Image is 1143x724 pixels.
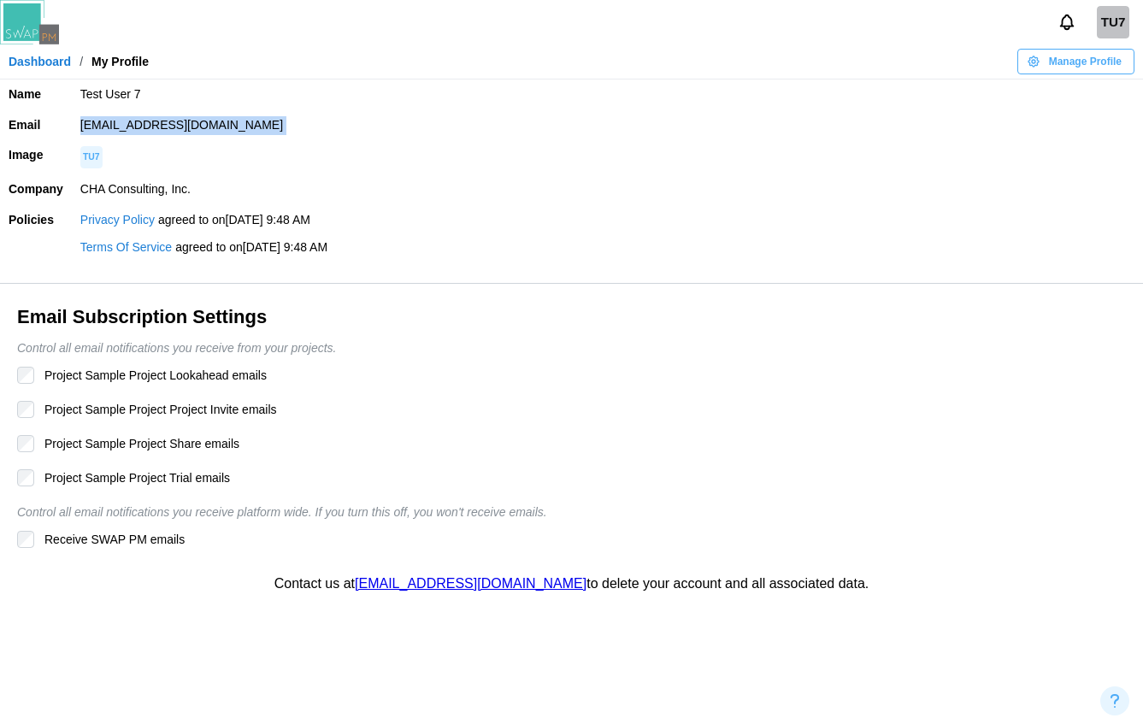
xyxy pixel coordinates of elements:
div: image [80,146,103,168]
label: Receive SWAP PM emails [34,531,185,548]
a: [EMAIL_ADDRESS][DOMAIN_NAME] [355,574,586,595]
label: Project Sample Project Trial emails [34,469,230,486]
td: Test User 7 [72,79,1143,110]
td: CHA Consulting, Inc. [72,174,1143,205]
button: Notifications [1052,8,1081,37]
label: Project Sample Project Project Invite emails [34,401,277,418]
button: Manage Profile [1017,49,1134,74]
span: Manage Profile [1049,50,1122,74]
td: [EMAIL_ADDRESS][DOMAIN_NAME] [72,110,1143,141]
div: / [80,56,83,68]
a: Terms Of Service [80,238,172,257]
a: Test User 7 [1097,6,1129,38]
div: agreed to on [DATE] 9:48 AM [175,238,327,257]
div: TU7 [1097,6,1129,38]
a: Privacy Policy [80,211,155,230]
label: Project Sample Project Lookahead emails [34,367,267,384]
div: My Profile [91,56,149,68]
div: agreed to on [DATE] 9:48 AM [158,211,310,230]
label: Project Sample Project Share emails [34,435,239,452]
a: Dashboard [9,56,71,68]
